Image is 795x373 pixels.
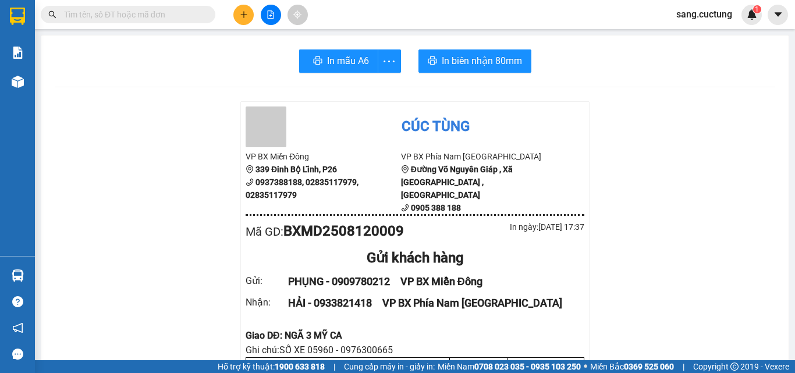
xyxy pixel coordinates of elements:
[378,49,401,73] button: more
[438,360,581,373] span: Miền Nam
[402,116,470,138] div: Cúc Tùng
[401,150,556,163] li: VP BX Phía Nam [GEOGRAPHIC_DATA]
[275,362,325,371] strong: 1900 633 818
[753,5,761,13] sup: 1
[246,225,283,239] span: Mã GD :
[730,363,739,371] span: copyright
[624,362,674,371] strong: 0369 525 060
[333,360,335,373] span: |
[755,5,759,13] span: 1
[233,5,254,25] button: plus
[428,56,437,67] span: printer
[299,49,378,73] button: printerIn mẫu A6
[267,10,275,19] span: file-add
[12,349,23,360] span: message
[218,360,325,373] span: Hỗ trợ kỹ thuật:
[246,165,254,173] span: environment
[12,296,23,307] span: question-circle
[288,5,308,25] button: aim
[288,295,570,311] div: HẢI - 0933821418 VP BX Phía Nam [GEOGRAPHIC_DATA]
[327,54,369,68] span: In mẫu A6
[246,150,401,163] li: VP BX Miền Đông
[261,5,281,25] button: file-add
[401,165,409,173] span: environment
[246,178,254,186] span: phone
[64,8,201,21] input: Tìm tên, số ĐT hoặc mã đơn
[773,9,783,20] span: caret-down
[246,273,288,288] div: Gửi :
[246,343,584,357] div: Ghi chú: SỐ XE 05960 - 0976300665
[401,204,409,212] span: phone
[442,54,522,68] span: In biên nhận 80mm
[12,269,24,282] img: warehouse-icon
[768,5,788,25] button: caret-down
[667,7,741,22] span: sang.cuctung
[683,360,684,373] span: |
[474,362,581,371] strong: 0708 023 035 - 0935 103 250
[378,54,400,69] span: more
[240,10,248,19] span: plus
[415,221,584,233] div: In ngày: [DATE] 17:37
[283,223,404,239] b: BXMD2508120009
[590,360,674,373] span: Miền Bắc
[584,364,587,369] span: ⚪️
[344,360,435,373] span: Cung cấp máy in - giấy in:
[401,165,513,200] b: Đường Võ Nguyên Giáp , Xã [GEOGRAPHIC_DATA] , [GEOGRAPHIC_DATA]
[246,328,584,343] div: Giao DĐ: NGÃ 3 MỸ CA
[411,203,461,212] b: 0905 388 188
[313,56,322,67] span: printer
[48,10,56,19] span: search
[12,76,24,88] img: warehouse-icon
[293,10,301,19] span: aim
[246,177,359,200] b: 0937388188, 02835117979, 02835117979
[12,322,23,333] span: notification
[10,8,25,25] img: logo-vxr
[418,49,531,73] button: printerIn biên nhận 80mm
[246,295,288,310] div: Nhận :
[747,9,757,20] img: icon-new-feature
[288,273,570,290] div: PHỤNG - 0909780212 VP BX Miền Đông
[255,165,337,174] b: 339 Đinh Bộ Lĩnh, P26
[12,47,24,59] img: solution-icon
[246,247,584,269] div: Gửi khách hàng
